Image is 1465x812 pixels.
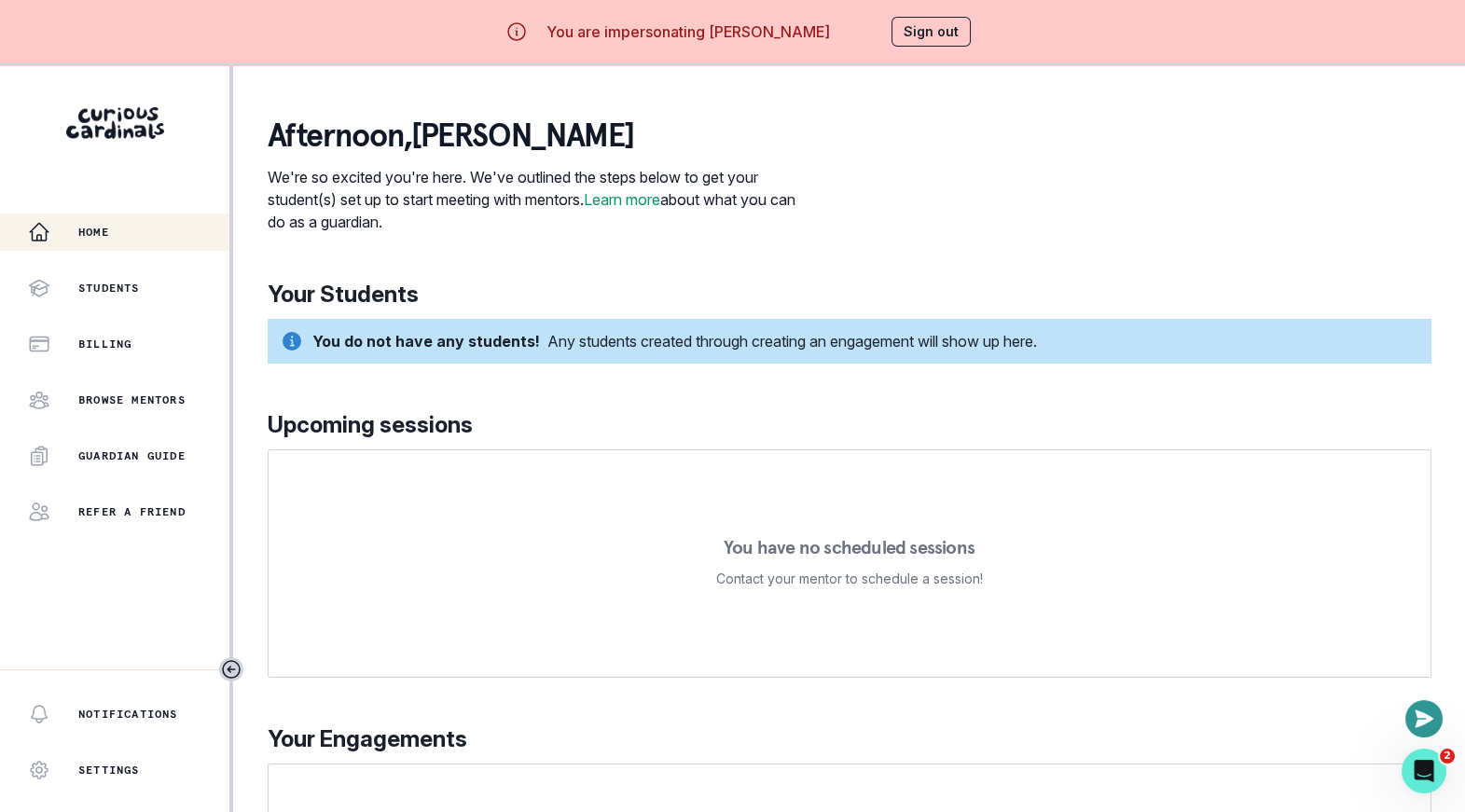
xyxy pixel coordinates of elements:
[716,568,983,590] p: Contact your mentor to schedule a session!
[78,281,140,296] p: Students
[584,190,660,209] a: Learn more
[1440,749,1455,764] span: 2
[546,21,830,43] p: You are impersonating [PERSON_NAME]
[78,392,186,407] p: Browse Mentors
[312,330,540,352] div: You do not have any students!
[78,225,109,240] p: Home
[219,657,243,681] button: Toggle sidebar
[268,408,1431,442] p: Upcoming sessions
[268,166,805,233] p: We're so excited you're here. We've outlined the steps below to get your student(s) set up to sta...
[78,763,140,778] p: Settings
[547,330,1037,352] div: Any students created through creating an engagement will show up here.
[891,17,971,47] button: Sign out
[66,107,164,139] img: Curious Cardinals Logo
[78,448,186,463] p: Guardian Guide
[1402,749,1446,793] iframe: Intercom live chat
[268,278,1431,311] p: Your Students
[268,723,1431,756] p: Your Engagements
[268,117,805,155] p: afternoon , [PERSON_NAME]
[78,337,131,351] p: Billing
[78,707,178,722] p: Notifications
[724,538,974,557] p: You have no scheduled sessions
[78,504,186,519] p: Refer a friend
[1405,700,1443,737] button: Open or close messaging widget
